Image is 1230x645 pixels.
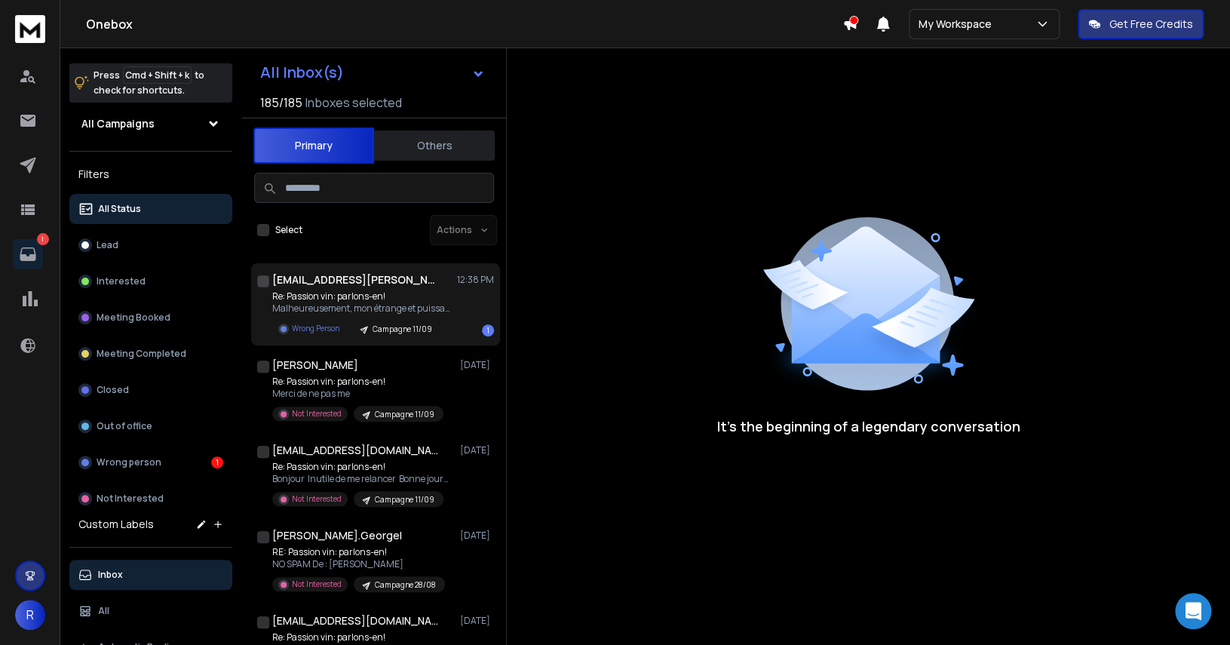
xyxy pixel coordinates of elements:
p: RE: Passion vin: parlons-en! [272,546,445,558]
p: Malheureusement, mon étrange et puissant [272,303,453,315]
p: Lead [97,239,118,251]
button: Get Free Credits [1078,9,1204,39]
p: Out of office [97,420,152,432]
h3: Inboxes selected [305,94,402,112]
h1: [PERSON_NAME] [272,358,358,373]
button: Others [374,129,495,162]
p: Not Interested [97,493,164,505]
div: Open Intercom Messenger [1175,593,1211,629]
p: 12:38 PM [457,274,494,286]
p: Re: Passion vin: parlons-en! [272,631,445,643]
p: It’s the beginning of a legendary conversation [717,416,1020,437]
p: All Status [98,203,141,215]
button: All Campaigns [69,109,232,139]
a: 1 [13,239,43,269]
img: logo [15,15,45,43]
p: All [98,605,109,617]
p: Not Interested [292,408,342,419]
p: Press to check for shortcuts. [94,68,204,98]
button: All Status [69,194,232,224]
span: Cmd + Shift + k [123,66,192,84]
div: 1 [482,324,494,336]
p: Closed [97,384,129,396]
button: Closed [69,375,232,405]
p: Re: Passion vin: parlons-en! [272,461,453,473]
h1: Onebox [86,15,842,33]
button: Meeting Completed [69,339,232,369]
p: Meeting Completed [97,348,186,360]
button: Interested [69,266,232,296]
button: Not Interested [69,484,232,514]
p: Merci de ne pas me [272,388,443,400]
button: R [15,600,45,630]
h3: Filters [69,164,232,185]
p: [DATE] [460,615,494,627]
p: [DATE] [460,530,494,542]
p: Re: Passion vin: parlons-en! [272,376,443,388]
button: Meeting Booked [69,303,232,333]
div: 1 [211,456,223,468]
button: Inbox [69,560,232,590]
p: Meeting Booked [97,312,170,324]
p: Campagne 11/09 [375,494,434,505]
p: Not Interested [292,579,342,590]
h1: [EMAIL_ADDRESS][DOMAIN_NAME] [272,613,438,628]
p: Get Free Credits [1109,17,1193,32]
p: My Workspace [919,17,998,32]
p: 1 [37,233,49,245]
button: Primary [253,127,374,164]
h1: All Campaigns [81,116,155,131]
button: Out of office [69,411,232,441]
button: Wrong person1 [69,447,232,478]
p: Re: Passion vin: parlons-en! [272,290,453,303]
label: Select [275,224,302,236]
p: Wrong Person [292,323,339,334]
p: Campagne 11/09 [375,409,434,420]
h1: [EMAIL_ADDRESS][DOMAIN_NAME] [272,443,438,458]
h1: All Inbox(s) [260,65,344,80]
p: Wrong person [97,456,161,468]
span: 185 / 185 [260,94,302,112]
h3: Custom Labels [78,517,154,532]
h1: [EMAIL_ADDRESS][PERSON_NAME][DOMAIN_NAME] [272,272,438,287]
p: Campagne 11/09 [373,324,432,335]
p: Bonjour Inutile de me relancer Bonne journée ‌Envoyé [272,473,453,485]
p: Campagne 28/08 [375,579,436,591]
button: All Inbox(s) [248,57,497,88]
p: [DATE] [460,444,494,456]
button: Lead [69,230,232,260]
h1: [PERSON_NAME].Georgel [272,528,402,543]
p: [DATE] [460,359,494,371]
p: NO SPAM De : [PERSON_NAME] [272,558,445,570]
button: All [69,596,232,626]
p: Inbox [98,569,123,581]
p: Interested [97,275,146,287]
p: Not Interested [292,493,342,505]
